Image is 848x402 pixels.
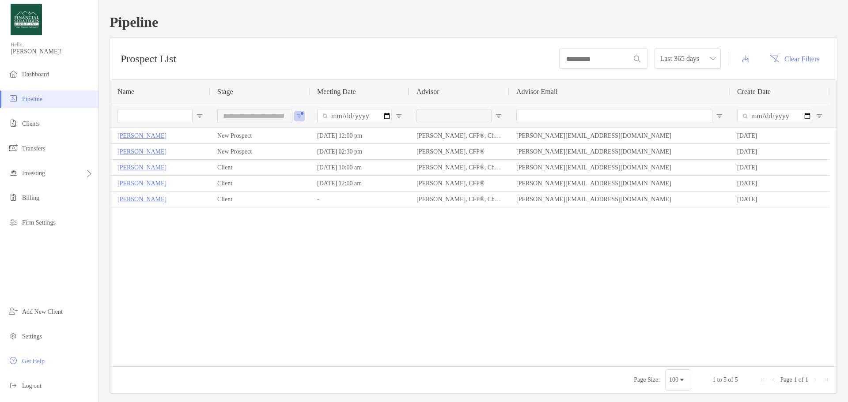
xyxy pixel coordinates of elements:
[22,145,45,152] span: Transfers
[8,306,19,316] img: add_new_client icon
[730,144,830,159] div: [DATE]
[737,109,812,123] input: Create Date Filter Input
[210,192,310,207] div: Client
[509,176,730,191] div: [PERSON_NAME][EMAIL_ADDRESS][DOMAIN_NAME]
[11,4,42,35] img: Zoe Logo
[634,376,660,383] div: Page Size:
[121,53,176,65] h3: Prospect List
[317,109,392,123] input: Meeting Date Filter Input
[794,376,797,383] span: 1
[730,176,830,191] div: [DATE]
[22,195,39,201] span: Billing
[730,192,830,207] div: [DATE]
[509,144,730,159] div: [PERSON_NAME][EMAIL_ADDRESS][DOMAIN_NAME]
[217,88,233,96] span: Stage
[712,376,715,383] span: 1
[22,383,42,389] span: Log out
[780,376,792,383] span: Page
[310,192,409,207] div: -
[8,331,19,341] img: settings icon
[210,160,310,175] div: Client
[516,109,712,123] input: Advisor Email Filter Input
[509,128,730,143] div: [PERSON_NAME][EMAIL_ADDRESS][DOMAIN_NAME]
[117,162,167,173] a: [PERSON_NAME]
[196,113,203,120] button: Open Filter Menu
[8,380,19,391] img: logout icon
[717,376,722,383] span: to
[409,176,509,191] div: [PERSON_NAME], CFP®
[516,88,558,96] span: Advisor Email
[8,355,19,366] img: get-help icon
[409,128,509,143] div: [PERSON_NAME], CFP®, ChFC®, CDAA
[723,376,727,383] span: 5
[730,128,830,143] div: [DATE]
[409,144,509,159] div: [PERSON_NAME], CFP®
[117,130,167,141] a: [PERSON_NAME]
[509,160,730,175] div: [PERSON_NAME][EMAIL_ADDRESS][DOMAIN_NAME]
[117,109,193,123] input: Name Filter Input
[409,160,509,175] div: [PERSON_NAME], CFP®, ChFC®, CDAA
[669,376,678,383] div: 100
[8,217,19,227] img: firm-settings icon
[8,93,19,104] img: pipeline icon
[799,376,804,383] span: of
[737,88,771,96] span: Create Date
[22,120,40,127] span: Clients
[8,143,19,153] img: transfers icon
[22,219,56,226] span: Firm Settings
[728,376,733,383] span: of
[310,176,409,191] div: [DATE] 12:00 am
[495,113,502,120] button: Open Filter Menu
[22,308,63,315] span: Add New Client
[117,88,134,96] span: Name
[634,56,640,62] img: input icon
[210,144,310,159] div: New Prospect
[8,192,19,203] img: billing icon
[117,146,167,157] a: [PERSON_NAME]
[310,160,409,175] div: [DATE] 10:00 am
[509,192,730,207] div: [PERSON_NAME][EMAIL_ADDRESS][DOMAIN_NAME]
[110,14,837,30] h1: Pipeline
[812,376,819,383] div: Next Page
[22,358,45,364] span: Get Help
[22,71,49,78] span: Dashboard
[8,68,19,79] img: dashboard icon
[409,192,509,207] div: [PERSON_NAME], CFP®, ChFC®, CDAA
[660,49,715,68] span: Last 365 days
[296,113,303,120] button: Open Filter Menu
[22,170,45,177] span: Investing
[22,333,42,340] span: Settings
[763,49,826,68] button: Clear Filters
[716,113,723,120] button: Open Filter Menu
[8,118,19,128] img: clients icon
[22,96,42,102] span: Pipeline
[317,88,356,96] span: Meeting Date
[11,48,93,55] span: [PERSON_NAME]!
[117,194,167,205] a: [PERSON_NAME]
[805,376,808,383] span: 1
[730,160,830,175] div: [DATE]
[735,376,738,383] span: 5
[822,376,829,383] div: Last Page
[665,369,691,391] div: Page Size
[310,128,409,143] div: [DATE] 12:00 pm
[117,178,167,189] a: [PERSON_NAME]
[816,113,823,120] button: Open Filter Menu
[395,113,402,120] button: Open Filter Menu
[759,376,766,383] div: First Page
[310,144,409,159] div: [DATE] 02:30 pm
[416,88,439,96] span: Advisor
[8,167,19,178] img: investing icon
[210,128,310,143] div: New Prospect
[210,176,310,191] div: Client
[770,376,777,383] div: Previous Page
